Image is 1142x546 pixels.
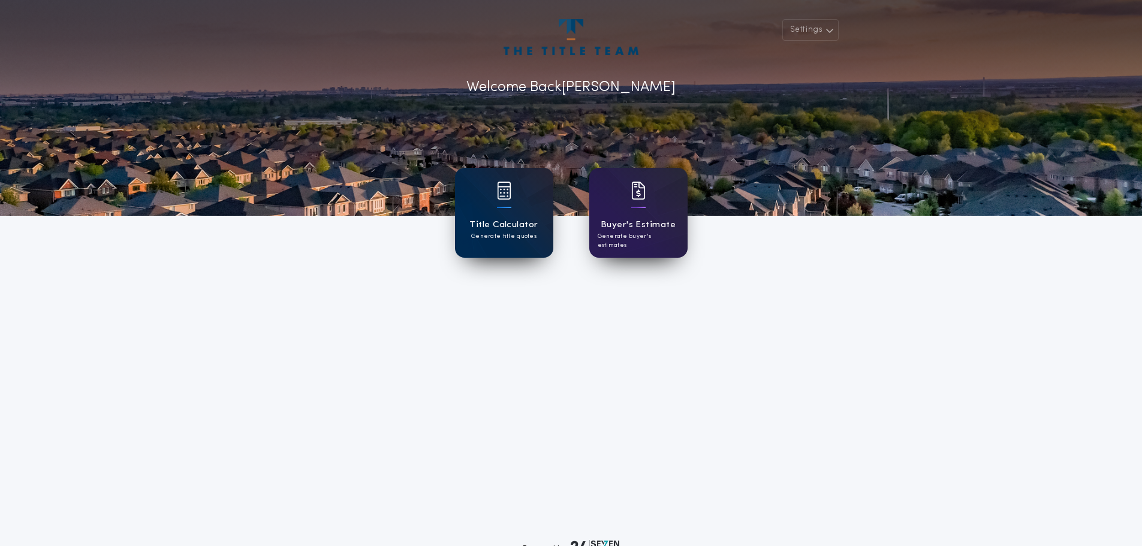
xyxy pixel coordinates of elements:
h1: Buyer's Estimate [601,218,676,232]
a: card iconTitle CalculatorGenerate title quotes [455,168,553,258]
h1: Title Calculator [469,218,538,232]
img: account-logo [504,19,638,55]
a: card iconBuyer's EstimateGenerate buyer's estimates [589,168,688,258]
img: card icon [631,182,646,200]
p: Generate buyer's estimates [598,232,679,250]
img: card icon [497,182,511,200]
p: Welcome Back [PERSON_NAME] [466,77,676,98]
p: Generate title quotes [471,232,537,241]
button: Settings [782,19,839,41]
